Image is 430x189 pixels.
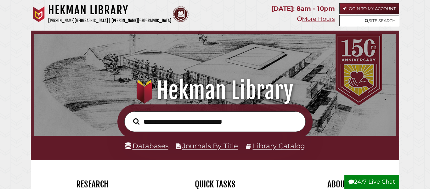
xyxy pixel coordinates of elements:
a: More Hours [297,15,335,22]
img: Calvin Theological Seminary [173,6,189,22]
a: Login to My Account [339,3,399,14]
a: Databases [125,142,168,150]
p: [DATE]: 8am - 10pm [271,3,335,14]
button: Search [130,116,143,126]
p: [PERSON_NAME][GEOGRAPHIC_DATA] | [PERSON_NAME][GEOGRAPHIC_DATA] [48,17,171,24]
h1: Hekman Library [48,3,171,17]
img: Calvin University [31,6,47,22]
a: Site Search [339,15,399,26]
h1: Hekman Library [40,77,389,104]
a: Library Catalog [253,142,305,150]
i: Search [133,118,139,125]
a: Journals By Title [182,142,238,150]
